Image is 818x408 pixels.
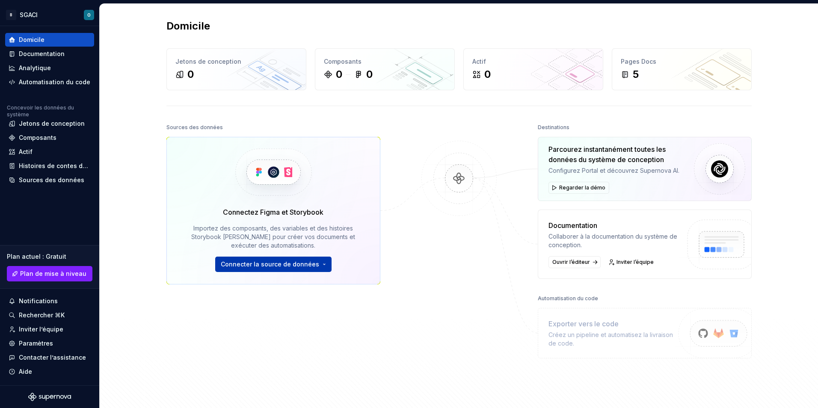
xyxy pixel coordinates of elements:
svg: Supernova Logo [28,393,71,401]
font: Documentation [548,220,597,231]
div: Jetons de conception [19,119,85,128]
a: Inviter l’équipe [606,256,658,268]
div: Inviter l’équipe [19,325,63,334]
div: Configurez Portal et découvrez Supernova AI. [548,166,687,175]
a: Pages Docs5 [612,48,752,90]
a: Actif0 [463,48,603,90]
div: Sources des données [166,121,223,133]
div: 5 [633,68,639,81]
button: Rechercher ⌘K [5,308,94,322]
div: Analytique [19,64,51,72]
div: 0 [366,68,373,81]
a: Sources des données [5,173,94,187]
a: Jetons de conception0 [166,48,306,90]
a: Ouvrir l’éditeur [548,256,601,268]
div: Paramètres [19,339,53,348]
a: Analytique [5,61,94,75]
div: Connectez Figma et Storybook [223,207,323,217]
div: Importez des composants, des variables et des histoires Storybook [PERSON_NAME] pour créer vos do... [179,224,368,250]
div: Histoires de contes de fées [19,162,91,170]
button: Aide [5,365,94,378]
div: 0 [336,68,342,81]
div: Plan actuel : Gratuit [7,252,92,261]
div: Rechercher ⌘K [19,311,65,319]
div: Parcourez instantanément toutes les données du système de conception [548,144,687,165]
font: Exporter vers le code [548,319,619,329]
div: 0 [187,68,194,81]
a: Automatisation du code [5,75,94,89]
span: Inviter l’équipe [616,259,654,266]
button: BSGACIO [2,6,98,24]
div: Destinations [538,121,569,133]
font: Jetons de conception [175,57,241,66]
div: 0 [484,68,491,81]
div: Notifications [19,297,58,305]
a: Plan de mise à niveau [7,266,92,281]
div: Composants [19,133,56,142]
a: Histoires de contes de fées [5,159,94,173]
div: Contacter l’assistance [19,353,86,362]
div: Documentation [19,50,65,58]
div: Concevoir les données du système [7,104,94,118]
div: Collaborer à la documentation du système de conception. [548,232,679,249]
div: Créez un pipeline et automatisez la livraison de code. [548,331,679,348]
div: Domicile [19,35,44,44]
span: Plan de mise à niveau [20,269,86,278]
button: Connecter la source de données [215,257,332,272]
h2: Domicile [166,19,210,33]
div: Automatisation du code [538,293,598,305]
a: Domicile [5,33,94,47]
div: SGACI [20,11,38,19]
div: O [87,12,91,18]
button: Notifications [5,294,94,308]
a: Actif [5,145,94,159]
a: Composants00 [315,48,455,90]
span: Connecter la source de données [221,260,319,269]
div: B [6,10,16,20]
div: Sources des données [19,176,84,184]
span: Ouvrir l’éditeur [552,259,590,266]
div: Actif [19,148,33,156]
button: Contacter l’assistance [5,351,94,364]
a: Jetons de conception [5,117,94,130]
a: Composants [5,131,94,145]
div: Automatisation du code [19,78,90,86]
font: Actif [472,57,486,66]
div: Aide [19,367,32,376]
a: Paramètres [5,337,94,350]
a: Inviter l’équipe [5,322,94,336]
span: Regarder la démo [559,184,605,191]
button: Regarder la démo [548,182,609,194]
font: Composants [324,57,362,66]
font: Pages Docs [621,57,656,66]
a: Documentation [5,47,94,61]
